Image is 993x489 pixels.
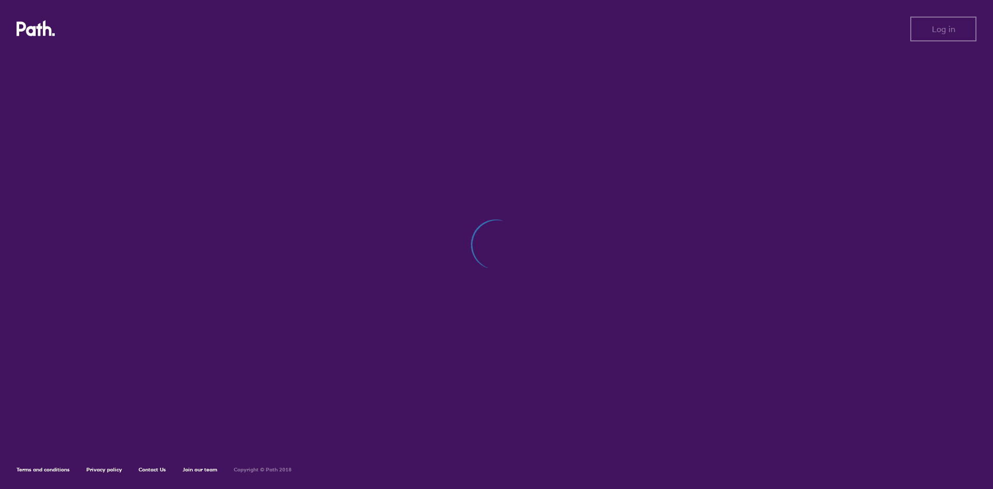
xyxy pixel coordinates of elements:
span: Log in [932,24,955,34]
button: Log in [910,17,976,41]
a: Join our team [183,466,217,473]
a: Terms and conditions [17,466,70,473]
a: Privacy policy [86,466,122,473]
a: Contact Us [139,466,166,473]
h6: Copyright © Path 2018 [234,467,292,473]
